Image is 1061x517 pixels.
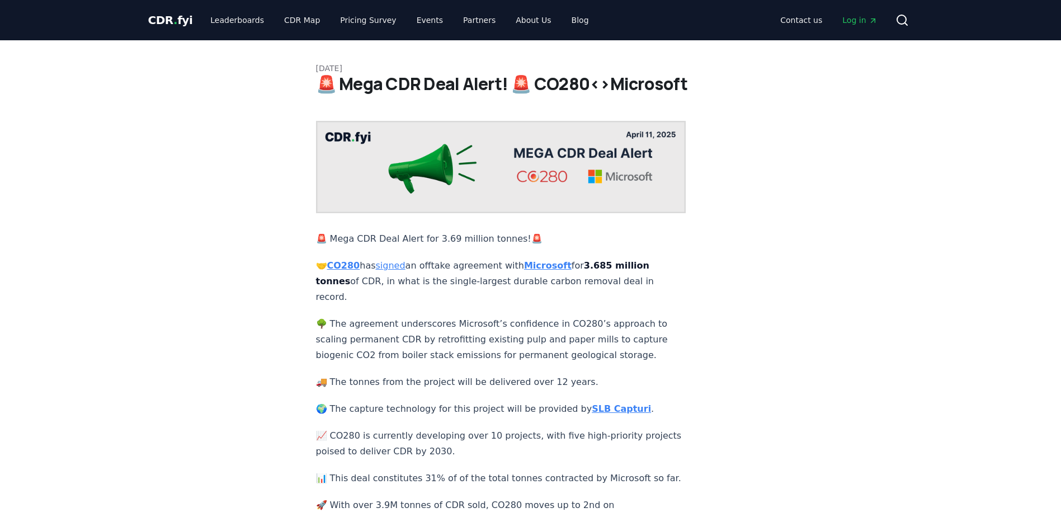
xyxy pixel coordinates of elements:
[833,10,886,30] a: Log in
[316,316,686,363] p: 🌳 The agreement underscores Microsoft’s confidence in CO280’s approach to scaling permanent CDR b...
[316,258,686,305] p: 🤝 has an offtake agreement with for of CDR, in what is the single-largest durable carbon removal ...
[331,10,405,30] a: Pricing Survey
[316,471,686,486] p: 📊 This deal constitutes 31% of of the total tonnes contracted by Microsoft so far.
[507,10,560,30] a: About Us
[408,10,452,30] a: Events
[275,10,329,30] a: CDR Map
[327,260,360,271] a: CO280
[201,10,597,30] nav: Main
[148,12,193,28] a: CDR.fyi
[316,428,686,459] p: 📈 CO280 is currently developing over 10 projects, with five high-priority projects poised to deli...
[524,260,572,271] a: Microsoft
[316,63,746,74] p: [DATE]
[316,121,686,213] img: blog post image
[316,374,686,390] p: 🚚 The tonnes from the project will be delivered over 12 years.
[316,231,686,247] p: 🚨 Mega CDR Deal Alert for 3.69 million tonnes!🚨
[173,13,177,27] span: .
[842,15,877,26] span: Log in
[201,10,273,30] a: Leaderboards
[316,401,686,417] p: 🌍 The capture technology for this project will be provided by .
[592,403,651,414] a: SLB Capturi
[148,13,193,27] span: CDR fyi
[771,10,886,30] nav: Main
[563,10,598,30] a: Blog
[376,260,405,271] a: signed
[454,10,504,30] a: Partners
[771,10,831,30] a: Contact us
[316,74,746,94] h1: 🚨 Mega CDR Deal Alert! 🚨 CO280<>Microsoft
